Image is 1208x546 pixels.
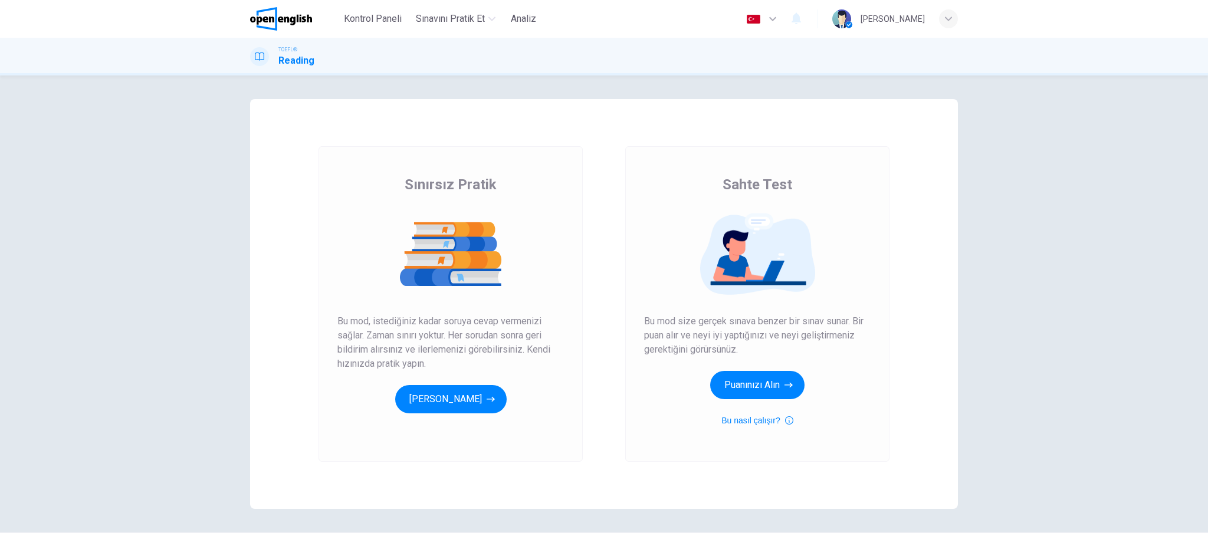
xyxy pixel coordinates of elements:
img: tr [746,15,761,24]
span: Bu mod, istediğiniz kadar soruya cevap vermenizi sağlar. Zaman sınırı yoktur. Her sorudan sonra g... [337,314,564,371]
h1: Reading [278,54,314,68]
div: [PERSON_NAME] [861,12,925,26]
span: Sınavını Pratik Et [416,12,485,26]
a: OpenEnglish logo [250,7,339,31]
button: Sınavını Pratik Et [411,8,500,29]
button: Bu nasıl çalışır? [721,413,793,427]
button: Puanınızı Alın [710,371,805,399]
button: Kontrol Paneli [339,8,406,29]
span: TOEFL® [278,45,297,54]
img: OpenEnglish logo [250,7,312,31]
span: Sahte Test [723,175,792,194]
button: Analiz [505,8,543,29]
span: Sınırsız Pratik [405,175,497,194]
span: Kontrol Paneli [344,12,402,26]
span: Analiz [511,12,536,26]
img: Profile picture [832,9,851,28]
span: Bu mod size gerçek sınava benzer bir sınav sunar. Bir puan alır ve neyi iyi yaptığınızı ve neyi g... [644,314,871,357]
button: [PERSON_NAME] [395,385,507,413]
